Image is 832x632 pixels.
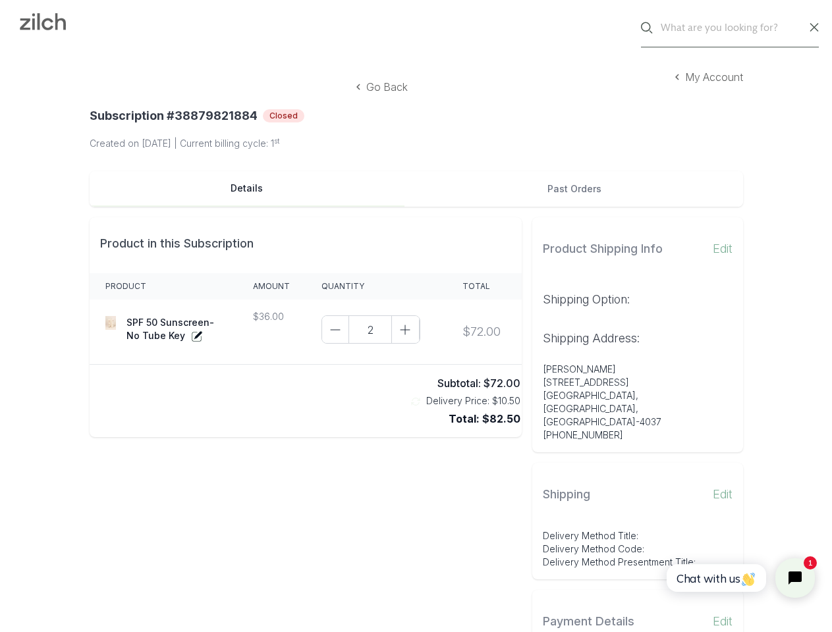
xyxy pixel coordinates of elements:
span: : [487,395,489,406]
span: | [174,137,177,150]
span: Shipping Option [543,292,630,306]
img: Zilch has done the hard yards and handpicked the best ethical and sustainable products for you an... [20,13,66,30]
p: Payment Details [543,612,634,631]
p: Edit [713,240,733,259]
span: - No Tube Key [126,317,214,341]
span: , [GEOGRAPHIC_DATA] - [543,403,640,427]
button: Decrease [322,316,350,343]
button: Search [641,22,653,34]
span: Delivery Method Code [543,543,644,554]
p: Product in this Subscription [90,229,264,259]
span: $36.00 [253,310,284,323]
iframe: Tidio Chat [652,547,826,609]
button: Close search [810,23,819,32]
span: Delivery Method Title [543,530,638,541]
span: : [627,292,630,306]
input: What are you looking for? [653,14,810,41]
span: : [478,377,481,390]
span: : [636,530,638,541]
sup: st [274,137,279,145]
span: Subtotal [437,377,481,390]
p: Product Shipping Info [543,240,663,259]
span: : [476,412,480,425]
span: Amount [253,281,290,291]
span: : [642,543,644,554]
span: Total [449,412,480,425]
span: SPF 50 Sunscreen [126,317,214,341]
span: $72.00 [462,323,501,342]
p: Edit [713,612,733,631]
span: Delivery Method Presentment Title [543,556,696,567]
address: [GEOGRAPHIC_DATA] 4037 [543,360,733,442]
p: Shipping [543,485,590,504]
button: My Account [669,70,743,84]
span: Current billing cycle: [180,137,279,150]
p: Shipping Address [543,321,733,348]
button: Go Back [350,80,408,94]
span: # 38879821884 [167,109,258,122]
span: 1 [271,137,279,150]
span: Subscription [90,109,167,122]
span: Product [105,281,146,291]
span: : [637,331,640,345]
button: Details [90,171,405,207]
div: Created on [DATE] [90,137,743,150]
span: $10.50 [492,394,520,408]
button: Increase [392,316,420,343]
span: Closed [263,109,304,122]
button: Past Orders [406,171,743,207]
span: Total [462,281,490,291]
p: Edit [713,485,733,504]
span: [PHONE_NUMBER] [543,429,623,440]
span: Delivery Price [426,395,489,406]
span: [PERSON_NAME] [543,363,616,375]
span: Quantity [321,281,364,291]
span: [STREET_ADDRESS] [543,377,629,388]
span: $72.00 [484,377,520,390]
span: , [GEOGRAPHIC_DATA] [543,390,638,414]
span: $82.50 [482,411,520,427]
